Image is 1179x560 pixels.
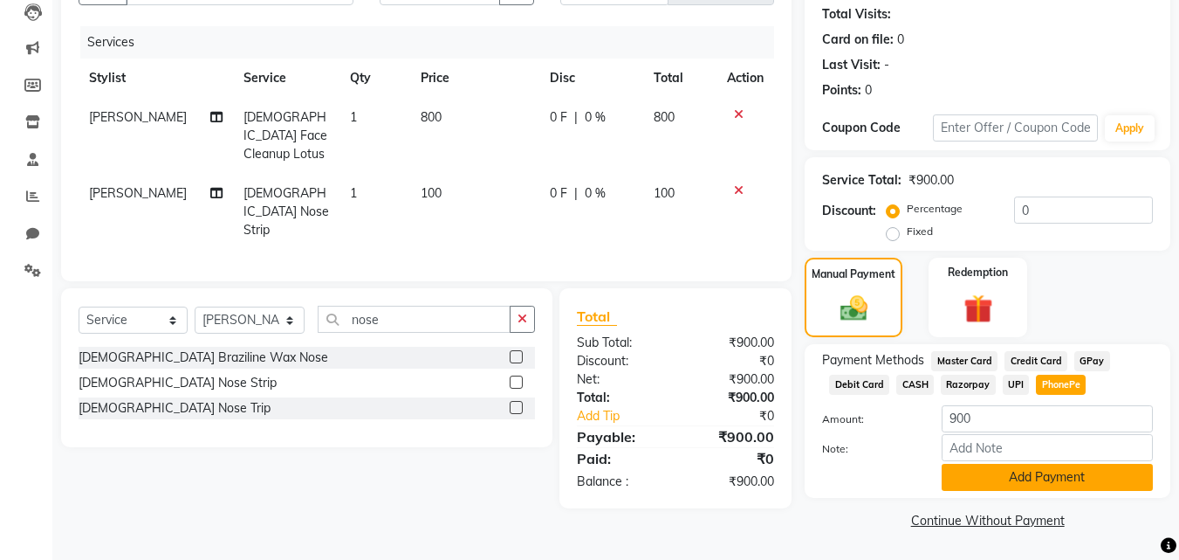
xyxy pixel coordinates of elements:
div: ₹0 [675,448,787,469]
img: _gift.svg [955,291,1002,327]
th: Stylist [79,59,233,98]
label: Redemption [948,265,1008,280]
span: GPay [1074,351,1110,371]
span: 800 [421,109,442,125]
input: Search or Scan [318,306,511,333]
img: _cash.svg [832,293,876,324]
th: Service [233,59,339,98]
span: UPI [1003,375,1030,395]
div: Discount: [822,202,876,220]
span: Total [577,308,617,326]
label: Amount: [809,411,928,427]
span: 1 [350,109,357,125]
div: Card on file: [822,31,894,49]
div: Discount: [564,352,675,370]
a: Continue Without Payment [808,512,1167,530]
div: ₹900.00 [908,171,954,190]
th: Qty [339,59,410,98]
div: 0 [865,81,872,100]
div: - [884,56,889,74]
span: 1 [350,185,357,201]
div: Last Visit: [822,56,881,74]
span: [PERSON_NAME] [89,109,187,125]
div: ₹900.00 [675,389,787,407]
div: Balance : [564,473,675,491]
div: Service Total: [822,171,901,190]
div: ₹900.00 [675,370,787,389]
div: [DEMOGRAPHIC_DATA] Braziline Wax Nose [79,349,328,367]
span: 100 [654,185,675,201]
span: 800 [654,109,675,125]
span: [DEMOGRAPHIC_DATA] Face Cleanup Lotus [243,109,327,162]
label: Fixed [907,224,933,239]
span: Debit Card [829,375,889,395]
div: Net: [564,370,675,389]
span: 0 % [585,108,606,127]
span: [PERSON_NAME] [89,185,187,201]
div: Total: [564,389,675,407]
label: Percentage [907,201,963,217]
span: Master Card [931,351,997,371]
th: Total [643,59,717,98]
div: Total Visits: [822,5,891,24]
input: Amount [942,405,1153,432]
div: ₹900.00 [675,473,787,491]
label: Note: [809,441,928,457]
div: [DEMOGRAPHIC_DATA] Nose Trip [79,399,271,418]
span: 0 F [550,108,567,127]
span: 0 % [585,184,606,203]
span: Razorpay [941,375,996,395]
div: Paid: [564,448,675,469]
span: 0 F [550,184,567,203]
div: ₹0 [695,407,788,425]
span: Credit Card [1004,351,1067,371]
span: CASH [896,375,934,395]
label: Manual Payment [812,266,895,282]
div: ₹0 [675,352,787,370]
div: Points: [822,81,861,100]
button: Add Payment [942,464,1153,491]
div: ₹900.00 [675,426,787,447]
th: Price [410,59,539,98]
div: Payable: [564,426,675,447]
div: 0 [897,31,904,49]
span: | [574,184,578,203]
div: Sub Total: [564,334,675,352]
span: | [574,108,578,127]
input: Add Note [942,434,1153,461]
div: Coupon Code [822,119,932,137]
div: ₹900.00 [675,334,787,352]
span: [DEMOGRAPHIC_DATA] Nose Strip [243,185,329,238]
span: 100 [421,185,442,201]
div: [DEMOGRAPHIC_DATA] Nose Strip [79,374,277,392]
th: Disc [539,59,643,98]
span: Payment Methods [822,351,924,370]
a: Add Tip [564,407,694,425]
div: Services [80,26,787,59]
th: Action [716,59,774,98]
input: Enter Offer / Coupon Code [933,114,1098,142]
span: PhonePe [1036,375,1086,395]
button: Apply [1105,115,1155,142]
